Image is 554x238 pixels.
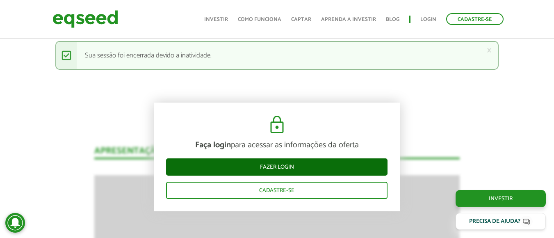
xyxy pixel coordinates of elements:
[166,158,388,176] a: Fazer login
[386,17,399,22] a: Blog
[267,115,287,135] img: cadeado.svg
[204,17,228,22] a: Investir
[238,17,281,22] a: Como funciona
[166,140,388,150] p: para acessar as informações da oferta
[420,17,436,22] a: Login
[321,17,376,22] a: Aprenda a investir
[55,41,499,70] div: Sua sessão foi encerrada devido a inatividade.
[166,182,388,199] a: Cadastre-se
[446,13,504,25] a: Cadastre-se
[52,8,118,30] img: EqSeed
[456,190,546,207] a: Investir
[291,17,311,22] a: Captar
[487,46,492,55] a: ×
[195,138,231,152] strong: Faça login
